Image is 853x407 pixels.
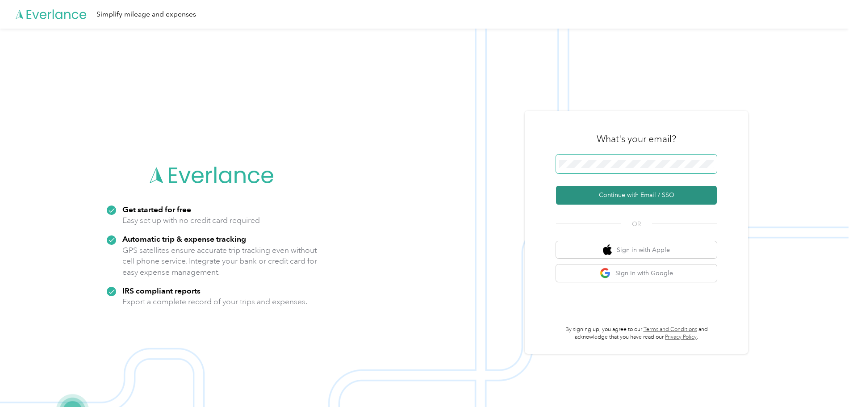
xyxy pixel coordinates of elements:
[556,186,717,205] button: Continue with Email / SSO
[597,133,676,145] h3: What's your email?
[122,205,191,214] strong: Get started for free
[556,264,717,282] button: google logoSign in with Google
[644,326,697,333] a: Terms and Conditions
[621,219,652,229] span: OR
[665,334,697,340] a: Privacy Policy
[122,245,318,278] p: GPS satellites ensure accurate trip tracking even without cell phone service. Integrate your bank...
[600,268,611,279] img: google logo
[122,286,201,295] strong: IRS compliant reports
[603,244,612,256] img: apple logo
[96,9,196,20] div: Simplify mileage and expenses
[122,234,246,243] strong: Automatic trip & expense tracking
[556,326,717,341] p: By signing up, you agree to our and acknowledge that you have read our .
[122,215,260,226] p: Easy set up with no credit card required
[122,296,307,307] p: Export a complete record of your trips and expenses.
[556,241,717,259] button: apple logoSign in with Apple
